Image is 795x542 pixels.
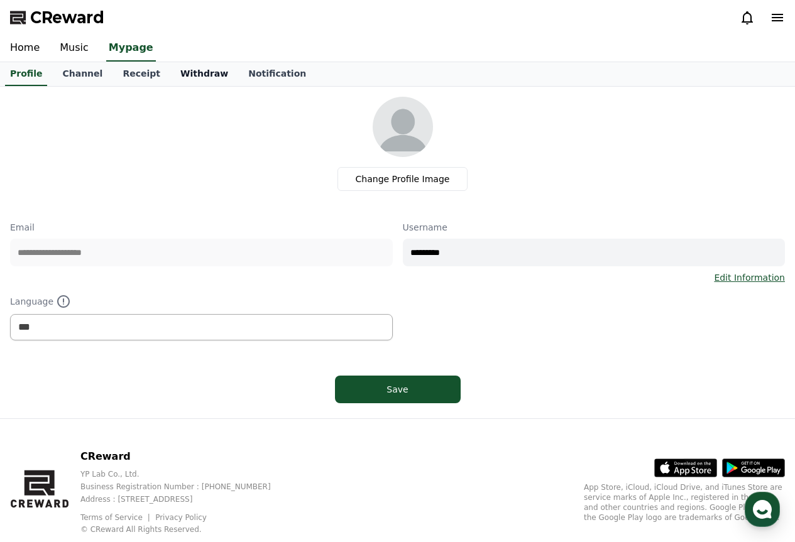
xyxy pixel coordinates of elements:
a: Withdraw [170,62,238,86]
button: Save [335,376,461,403]
span: CReward [30,8,104,28]
p: © CReward All Rights Reserved. [80,524,291,534]
span: Messages [104,418,141,428]
a: Music [50,35,99,62]
a: Profile [5,62,47,86]
img: profile_image [373,97,433,157]
p: App Store, iCloud, iCloud Drive, and iTunes Store are service marks of Apple Inc., registered in ... [584,482,785,523]
a: CReward [10,8,104,28]
a: Notification [238,62,316,86]
a: Terms of Service [80,513,152,522]
span: Settings [186,417,217,427]
div: Save [360,383,436,396]
span: Home [32,417,54,427]
a: Home [4,398,83,430]
p: Business Registration Number : [PHONE_NUMBER] [80,482,291,492]
p: Username [403,221,786,234]
p: YP Lab Co., Ltd. [80,469,291,479]
a: Privacy Policy [155,513,207,522]
a: Channel [52,62,112,86]
a: Settings [162,398,241,430]
a: Messages [83,398,162,430]
a: Mypage [106,35,156,62]
a: Receipt [112,62,170,86]
p: Language [10,294,393,309]
label: Change Profile Image [337,167,468,191]
p: Email [10,221,393,234]
p: CReward [80,449,291,464]
a: Edit Information [714,271,785,284]
p: Address : [STREET_ADDRESS] [80,494,291,504]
